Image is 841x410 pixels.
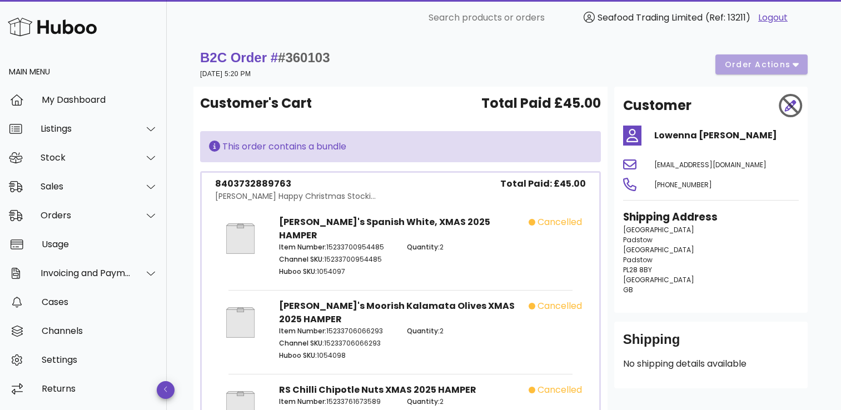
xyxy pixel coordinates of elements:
span: Seafood Trading Limited [598,11,703,24]
span: Quantity: [407,326,440,336]
span: #360103 [278,50,330,65]
p: 15233700954485 [279,242,394,252]
span: PL28 8BY [623,265,652,274]
p: 15233706066293 [279,338,394,348]
span: [GEOGRAPHIC_DATA] [623,225,694,234]
p: 15233761673589 [279,397,394,407]
span: [GEOGRAPHIC_DATA] [623,245,694,254]
span: Total Paid: £45.00 [500,177,586,191]
span: Huboo SKU: [279,351,317,360]
div: Shipping [623,331,799,357]
img: Product Image [215,299,266,346]
span: [PHONE_NUMBER] [654,180,712,189]
h2: Customer [623,96,691,116]
span: Quantity: [407,242,440,252]
span: cancelled [538,216,582,229]
div: Orders [41,210,131,221]
span: [EMAIL_ADDRESS][DOMAIN_NAME] [654,160,767,169]
div: Cases [42,297,158,307]
div: Sales [41,181,131,192]
a: Logout [758,11,788,24]
div: [PERSON_NAME] Happy Christmas Stocki... [215,191,376,202]
span: GB [623,285,633,294]
div: Returns [42,383,158,394]
strong: B2C Order # [200,50,330,65]
span: Item Number: [279,397,326,406]
h4: Lowenna [PERSON_NAME] [654,129,799,142]
span: cancelled [538,299,582,313]
small: [DATE] 5:20 PM [200,70,251,78]
div: Listings [41,123,131,134]
h3: Shipping Address [623,209,799,225]
div: Stock [41,152,131,163]
p: 2 [407,326,521,336]
div: This order contains a bundle [209,140,592,153]
span: Item Number: [279,326,326,336]
p: No shipping details available [623,357,799,371]
div: Settings [42,354,158,365]
div: Channels [42,326,158,336]
p: 1054097 [279,267,394,277]
strong: [PERSON_NAME]'s Spanish White, XMAS 2025 HAMPER [279,216,490,242]
span: Channel SKU: [279,254,324,264]
div: Usage [42,239,158,249]
p: 15233706066293 [279,326,394,336]
span: Padstow [623,255,653,264]
img: Product Image [215,216,266,262]
span: Customer's Cart [200,93,312,113]
div: 8403732889763 [215,177,376,191]
img: Huboo Logo [8,15,97,39]
strong: [PERSON_NAME]'s Moorish Kalamata Olives XMAS 2025 HAMPER [279,299,515,326]
span: Huboo SKU: [279,267,317,276]
span: Quantity: [407,397,440,406]
p: 2 [407,242,521,252]
span: (Ref: 13211) [705,11,750,24]
div: Invoicing and Payments [41,268,131,278]
span: Total Paid £45.00 [481,93,601,113]
span: Padstow [623,235,653,244]
span: Item Number: [279,242,326,252]
p: 15233700954485 [279,254,394,264]
span: Channel SKU: [279,338,324,348]
p: 2 [407,397,521,407]
span: [GEOGRAPHIC_DATA] [623,275,694,284]
div: My Dashboard [42,94,158,105]
p: 1054098 [279,351,394,361]
span: cancelled [538,383,582,397]
strong: RS Chilli Chipotle Nuts XMAS 2025 HAMPER [279,383,476,396]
